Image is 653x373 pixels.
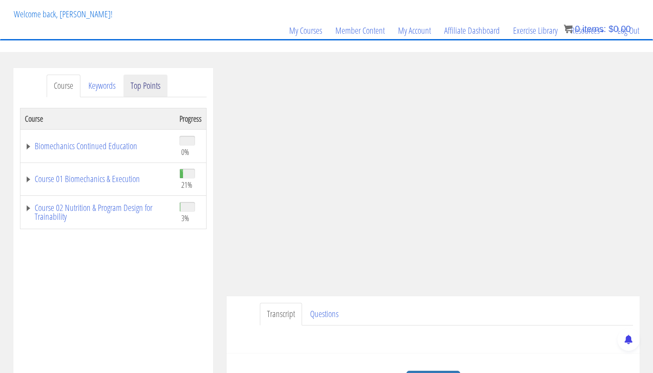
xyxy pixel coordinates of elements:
a: Member Content [329,9,391,52]
span: $ [609,24,613,34]
th: Progress [175,108,207,129]
span: 0% [181,147,189,157]
a: Keywords [81,75,123,97]
span: items: [582,24,606,34]
a: Course [47,75,80,97]
span: 3% [181,213,189,223]
a: Biomechanics Continued Education [25,142,171,151]
span: 21% [181,180,192,190]
a: Resources [564,9,611,52]
a: Course 02 Nutrition & Program Design for Trainability [25,203,171,221]
a: Questions [303,303,346,325]
a: Exercise Library [506,9,564,52]
a: Course 01 Biomechanics & Execution [25,175,171,183]
th: Course [20,108,175,129]
a: My Account [391,9,438,52]
a: Transcript [260,303,302,325]
a: Affiliate Dashboard [438,9,506,52]
span: 0 [575,24,580,34]
img: icon11.png [564,24,573,33]
a: My Courses [283,9,329,52]
a: 0 items: $0.00 [564,24,631,34]
a: Log Out [611,9,646,52]
bdi: 0.00 [609,24,631,34]
a: Top Points [123,75,167,97]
